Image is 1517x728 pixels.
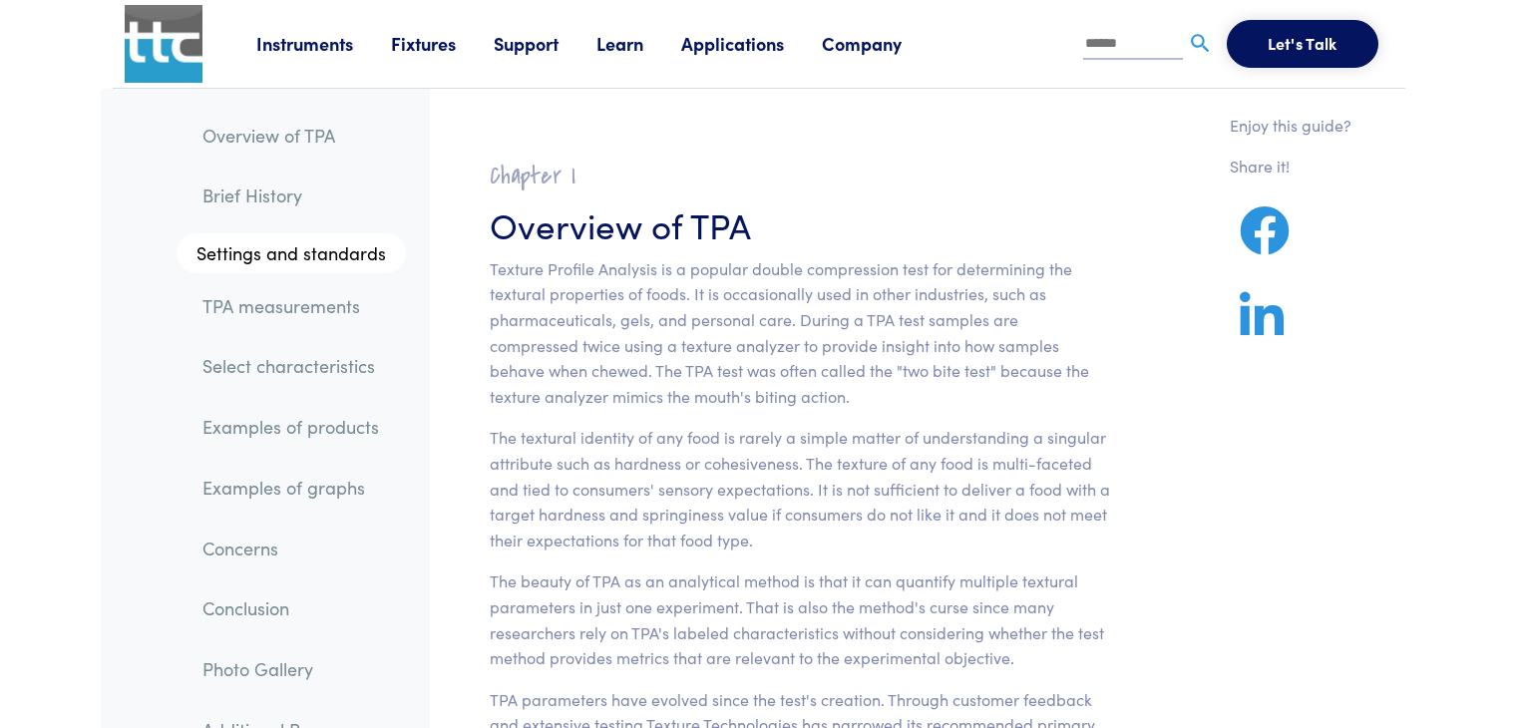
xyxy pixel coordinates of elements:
[187,585,406,631] a: Conclusion
[1230,315,1294,340] a: Share on LinkedIn
[822,31,940,56] a: Company
[187,404,406,450] a: Examples of products
[187,465,406,511] a: Examples of graphs
[490,425,1111,552] p: The textural identity of any food is rarely a simple matter of understanding a singular attribute...
[187,283,406,329] a: TPA measurements
[187,173,406,218] a: Brief History
[177,233,406,273] a: Settings and standards
[681,31,822,56] a: Applications
[490,256,1111,410] p: Texture Profile Analysis is a popular double compression test for determining the textural proper...
[187,646,406,692] a: Photo Gallery
[125,5,202,83] img: ttc_logo_1x1_v1.0.png
[490,199,1111,248] h3: Overview of TPA
[187,343,406,389] a: Select characteristics
[187,113,406,159] a: Overview of TPA
[596,31,681,56] a: Learn
[494,31,596,56] a: Support
[1227,20,1378,68] button: Let's Talk
[1230,113,1351,139] p: Enjoy this guide?
[490,161,1111,191] h2: Chapter I
[490,568,1111,670] p: The beauty of TPA as an analytical method is that it can quantify multiple textural parameters in...
[187,526,406,571] a: Concerns
[1230,154,1351,180] p: Share it!
[391,31,494,56] a: Fixtures
[256,31,391,56] a: Instruments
